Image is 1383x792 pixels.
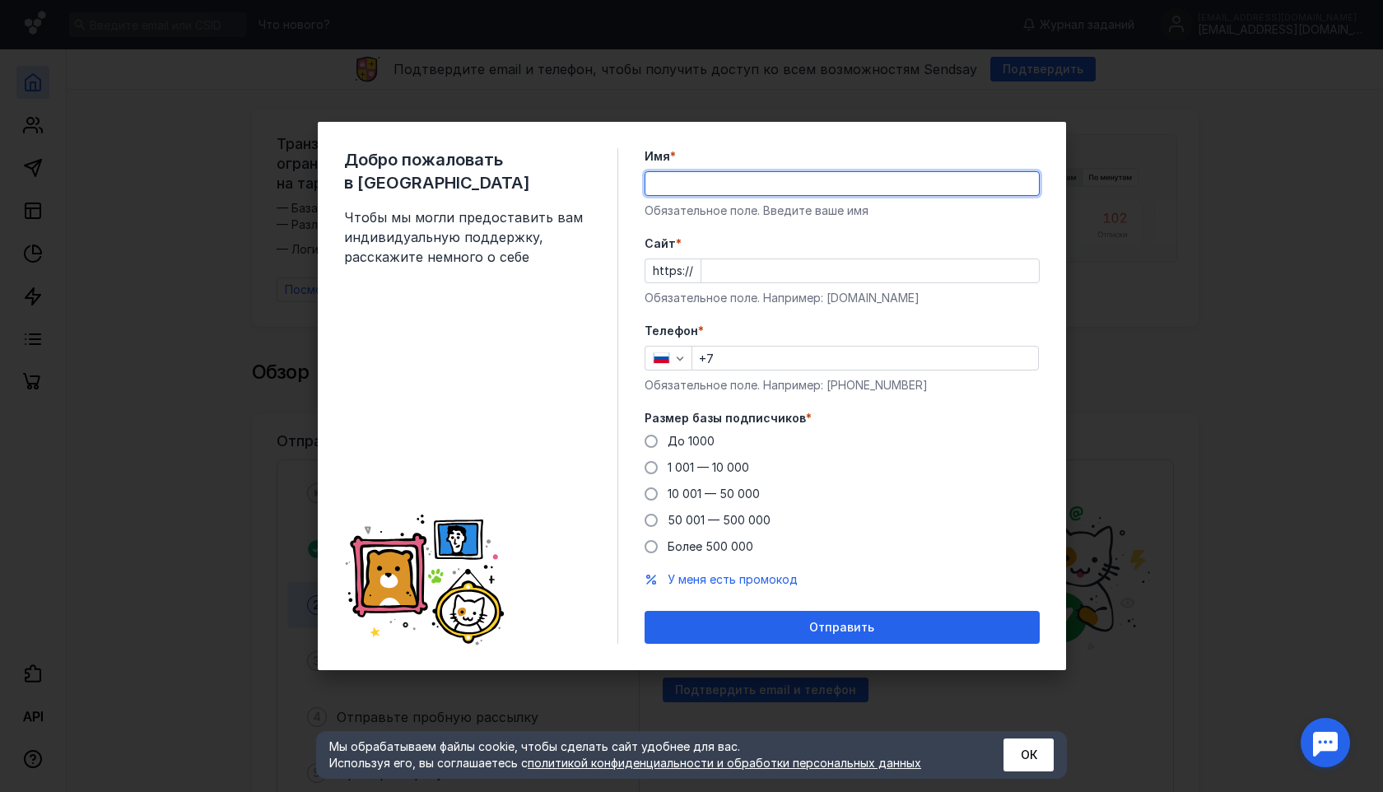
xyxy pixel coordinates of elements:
span: Телефон [645,323,698,339]
div: Мы обрабатываем файлы cookie, чтобы сделать сайт удобнее для вас. Используя его, вы соглашаетесь c [329,738,963,771]
span: 50 001 — 500 000 [668,513,771,527]
div: Обязательное поле. Введите ваше имя [645,203,1040,219]
span: Чтобы мы могли предоставить вам индивидуальную поддержку, расскажите немного о себе [344,207,591,267]
button: Отправить [645,611,1040,644]
button: У меня есть промокод [668,571,798,588]
span: До 1000 [668,434,715,448]
span: 10 001 — 50 000 [668,487,760,501]
span: Размер базы подписчиков [645,410,806,426]
span: 1 001 — 10 000 [668,460,749,474]
span: Отправить [809,621,874,635]
span: Имя [645,148,670,165]
span: Cайт [645,235,676,252]
div: Обязательное поле. Например: [DOMAIN_NAME] [645,290,1040,306]
button: ОК [1003,738,1054,771]
div: Обязательное поле. Например: [PHONE_NUMBER] [645,377,1040,394]
span: Добро пожаловать в [GEOGRAPHIC_DATA] [344,148,591,194]
a: политикой конфиденциальности и обработки персональных данных [528,756,921,770]
span: У меня есть промокод [668,572,798,586]
span: Более 500 000 [668,539,753,553]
